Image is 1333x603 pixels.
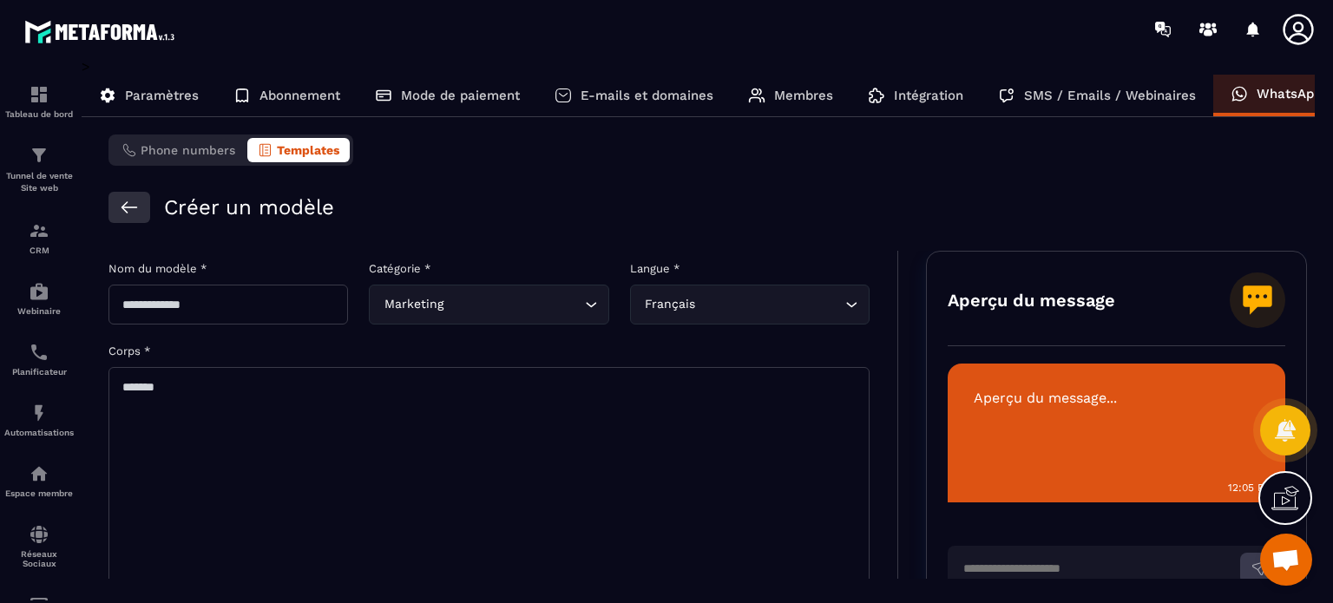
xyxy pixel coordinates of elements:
p: Planificateur [4,367,74,377]
span: Marketing [380,295,447,314]
a: formationformationCRM [4,207,74,268]
label: Langue * [630,262,680,275]
img: automations [29,281,49,302]
img: logo [24,16,181,48]
p: CRM [4,246,74,255]
img: formation [29,145,49,166]
label: Nom du modèle * [108,262,207,275]
h2: Créer un modèle [164,195,334,220]
p: Abonnement [259,88,340,103]
button: Phone numbers [112,138,246,162]
a: formationformationTunnel de vente Site web [4,132,74,207]
p: Membres [774,88,833,103]
a: automationsautomationsEspace membre [4,450,74,511]
p: Tunnel de vente Site web [4,170,74,194]
label: Corps * [108,344,150,357]
a: social-networksocial-networkRéseaux Sociaux [4,511,74,581]
p: Webinaire [4,306,74,316]
button: Templates [247,138,350,162]
p: Mode de paiement [401,88,520,103]
a: automationsautomationsWebinaire [4,268,74,329]
p: WhatsApp [1257,86,1322,102]
div: Ouvrir le chat [1260,534,1312,586]
div: Search for option [630,285,870,324]
p: Intégration [894,88,963,103]
a: schedulerschedulerPlanificateur [4,329,74,390]
img: formation [29,220,49,241]
input: Search for option [699,295,841,314]
input: Search for option [447,295,580,314]
span: Templates [277,143,339,157]
p: Tableau de bord [4,109,74,119]
img: automations [29,403,49,423]
img: formation [29,84,49,105]
p: SMS / Emails / Webinaires [1024,88,1196,103]
p: Automatisations [4,428,74,437]
p: Réseaux Sociaux [4,549,74,568]
p: Espace membre [4,488,74,498]
a: formationformationTableau de bord [4,71,74,132]
span: Phone numbers [141,143,235,157]
img: scheduler [29,342,49,363]
img: social-network [29,524,49,545]
span: Français [641,295,699,314]
p: Paramètres [125,88,199,103]
label: Catégorie * [369,262,430,275]
div: Search for option [369,285,608,324]
img: automations [29,463,49,484]
a: automationsautomationsAutomatisations [4,390,74,450]
p: E-mails et domaines [581,88,713,103]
